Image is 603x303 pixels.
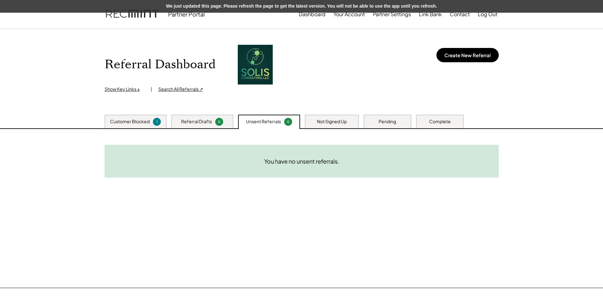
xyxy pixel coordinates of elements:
[154,119,160,124] div: 1
[181,118,212,125] div: Referral Drafts
[436,48,499,62] button: Create New Referral
[429,118,451,125] div: Complete
[285,119,291,124] div: 0
[299,8,325,21] button: Dashboard
[158,86,203,92] div: Search All Referrals ↗
[105,57,216,72] h1: Referral Dashboard
[216,119,222,124] div: 0
[168,10,205,18] div: Partner Portal
[151,86,152,92] div: |
[110,118,150,125] div: Customer Blocked
[317,118,347,125] div: Not Signed Up
[478,8,497,21] button: Log Out
[105,86,144,92] div: Show Key Links ↓
[246,118,281,125] div: Unsent Referrals
[264,158,339,165] div: You have no unsent referrals.
[333,8,365,21] button: Your Account
[379,118,396,125] div: Pending
[373,8,411,21] button: Partner Settings
[238,45,273,84] img: https%3A%2F%2F81c9f9a64b6149b79fe163a7ab40bc5d.cdn.bubble.io%2Ff1743624901462x396004178998782300%...
[419,8,442,21] button: Link Bank
[450,8,470,21] button: Contact
[106,3,159,25] img: recmint-logotype%403x.png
